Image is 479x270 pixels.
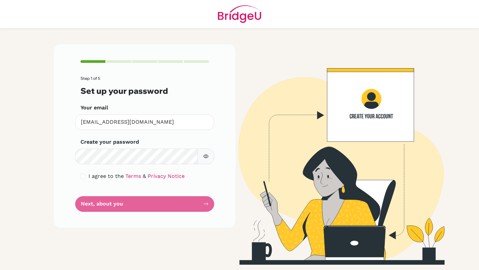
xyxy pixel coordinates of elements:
span: & [143,173,146,179]
a: Privacy Notice [148,173,185,179]
h3: Set up your password [80,86,209,96]
a: Terms [125,173,141,179]
label: Your email [80,104,108,112]
span: I agree to the [88,173,124,179]
input: Insert your email* [75,114,214,130]
label: Create your password [80,138,139,146]
span: Step 1 of 5 [80,76,100,81]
